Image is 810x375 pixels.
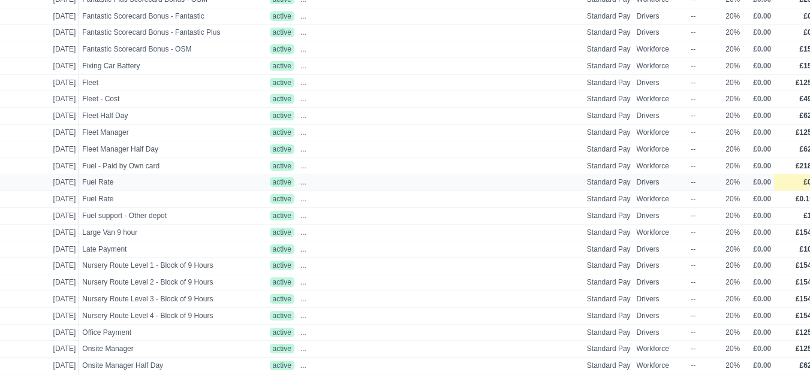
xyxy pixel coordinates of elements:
[300,344,306,354] span: ...
[722,324,743,341] td: 20%
[270,311,294,320] span: active
[688,324,722,341] td: --
[270,244,294,254] span: active
[722,8,743,25] td: 20%
[722,208,743,225] td: 20%
[82,311,263,321] span: Nursery Route Level 4 - Block of 9 Hours
[300,244,306,255] span: ...
[722,191,743,208] td: 20%
[270,228,294,237] span: active
[270,94,294,104] span: active
[270,144,294,154] span: active
[634,191,688,208] td: Workforce
[270,161,294,171] span: active
[722,307,743,324] td: 20%
[82,344,263,354] span: Onsite Manager
[634,241,688,258] td: Drivers
[688,191,722,208] td: --
[270,277,294,287] span: active
[753,128,771,137] span: £0.00
[300,61,306,71] span: ...
[753,111,771,120] span: £0.00
[584,191,634,208] td: Standard Pay
[634,208,688,225] td: Drivers
[722,91,743,108] td: 20%
[722,174,743,191] td: 20%
[634,358,688,374] td: Workforce
[270,44,294,54] span: active
[634,324,688,341] td: Drivers
[300,311,306,321] span: ...
[300,211,306,221] span: ...
[82,361,263,371] span: Onsite Manager Half Day
[688,25,722,41] td: --
[300,277,306,288] span: ...
[584,241,634,258] td: Standard Pay
[753,278,771,286] span: £0.00
[300,177,306,187] span: ...
[270,111,294,120] span: active
[753,145,771,153] span: £0.00
[722,274,743,291] td: 20%
[722,158,743,174] td: 20%
[688,74,722,91] td: --
[82,228,263,238] span: Large Van 9 hour
[688,41,722,58] td: --
[300,361,306,371] span: ...
[688,58,722,74] td: --
[634,158,688,174] td: Workforce
[82,128,263,138] span: Fleet Manager
[753,62,771,70] span: £0.00
[270,361,294,370] span: active
[82,294,263,304] span: Nursery Route Level 3 - Block of 9 Hours
[753,162,771,170] span: £0.00
[584,258,634,274] td: Standard Pay
[300,28,306,38] span: ...
[753,45,771,53] span: £0.00
[584,208,634,225] td: Standard Pay
[722,258,743,274] td: 20%
[753,312,771,320] span: £0.00
[634,258,688,274] td: Drivers
[270,211,294,220] span: active
[753,28,771,37] span: £0.00
[82,94,263,104] span: Fleet - Cost
[753,178,771,186] span: £0.00
[634,141,688,158] td: Workforce
[634,8,688,25] td: Drivers
[634,41,688,58] td: Workforce
[688,258,722,274] td: --
[82,194,263,204] span: Fuel Rate
[750,317,810,375] iframe: Chat Widget
[688,341,722,358] td: --
[634,25,688,41] td: Drivers
[722,241,743,258] td: 20%
[688,358,722,374] td: --
[688,141,722,158] td: --
[300,161,306,171] span: ...
[688,158,722,174] td: --
[82,211,263,221] span: Fuel support - Other depot
[82,11,263,22] span: Fantastic Scorecard Bonus - Fantastic
[753,228,771,237] span: £0.00
[82,328,263,338] span: Office Payment
[753,245,771,253] span: £0.00
[300,328,306,338] span: ...
[634,74,688,91] td: Drivers
[722,341,743,358] td: 20%
[584,358,634,374] td: Standard Pay
[300,294,306,304] span: ...
[753,78,771,87] span: £0.00
[688,174,722,191] td: --
[82,161,263,171] span: Fuel - Paid by Own card
[688,241,722,258] td: --
[300,194,306,204] span: ...
[300,261,306,271] span: ...
[688,8,722,25] td: --
[722,25,743,41] td: 20%
[722,291,743,308] td: 20%
[688,307,722,324] td: --
[722,224,743,241] td: 20%
[300,44,306,55] span: ...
